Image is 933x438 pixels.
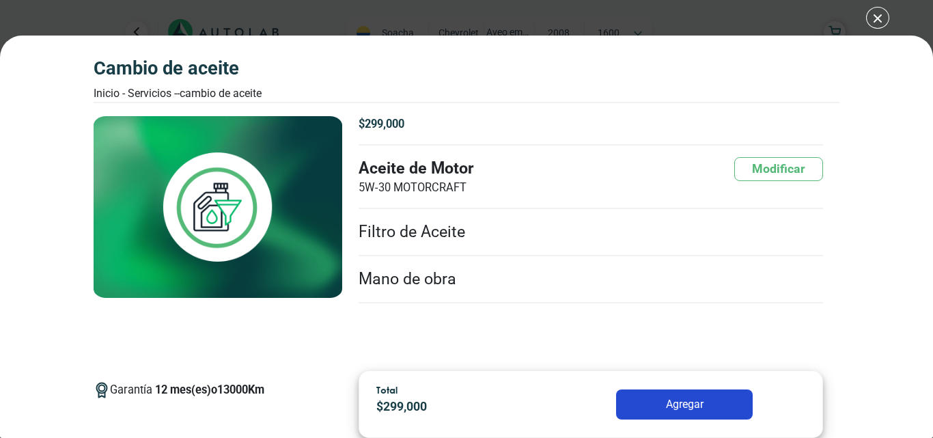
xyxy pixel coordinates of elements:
[180,87,262,100] font: CAMBIO DE ACEITE
[110,382,264,410] span: Garantía
[359,156,474,180] font: Aceite de Motor
[616,389,753,420] button: Agregar
[376,384,398,396] span: Total
[359,180,474,197] span: 5W-30 MOTORCRAFT
[359,256,824,303] li: Mano de obra
[94,85,262,102] div: Inicio - Servicios - -
[94,57,262,80] h3: CAMBIO DE ACEITE
[734,157,823,181] button: Modificar
[359,209,824,256] li: Filtro de Aceite
[155,382,264,399] p: 12 mes(es) o 13000 Km
[359,116,824,133] p: $ 299,000
[376,398,543,416] p: $ 299,000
